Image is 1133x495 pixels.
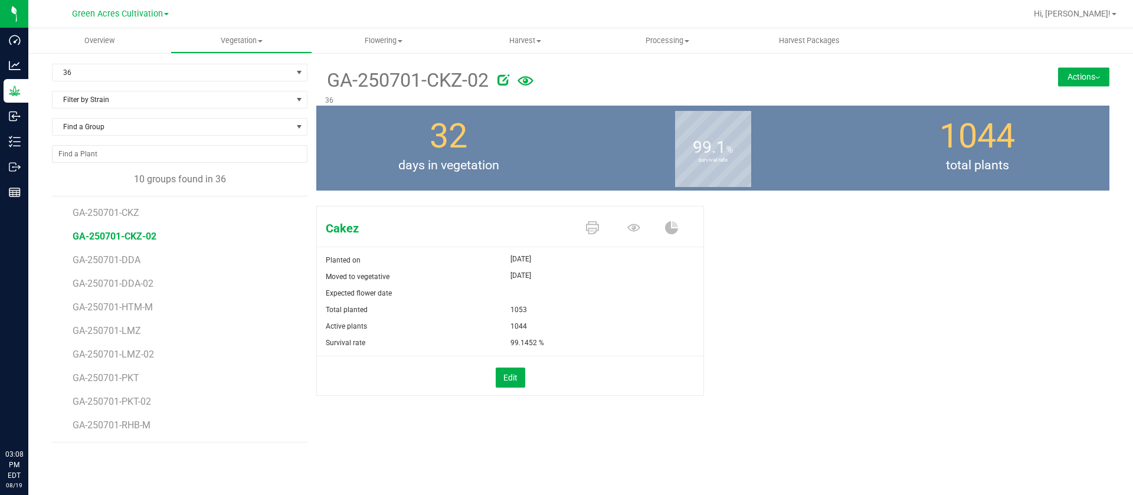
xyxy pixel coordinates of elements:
span: Moved to vegetative [326,273,389,281]
span: Expected flower date [326,289,392,297]
p: 36 [325,95,968,106]
a: Harvest Packages [738,28,880,53]
span: Active plants [326,322,367,330]
span: GA-250701-CKZ-02 [325,66,489,95]
span: Green Acres Cultivation [72,9,163,19]
inline-svg: Outbound [9,161,21,173]
span: Harvest Packages [763,35,856,46]
iframe: Resource center unread badge [35,399,49,413]
span: Survival rate [326,339,365,347]
p: 03:08 PM EDT [5,449,23,481]
p: 08/19 [5,481,23,490]
span: Cakez [317,219,574,237]
span: GA-250701-LMZ [73,325,141,336]
span: GA-250701-PKT-02 [73,396,151,407]
span: 36 [53,64,292,81]
span: 1044 [939,116,1015,156]
inline-svg: Dashboard [9,34,21,46]
inline-svg: Inventory [9,136,21,147]
span: GA-250701-HTM-M [73,301,153,313]
span: 32 [430,116,467,156]
group-info-box: Survival rate [590,106,836,191]
span: GA-250701-PKT [73,372,139,383]
button: Edit [496,368,525,388]
inline-svg: Inbound [9,110,21,122]
a: Processing [597,28,739,53]
a: Overview [28,28,171,53]
span: Overview [68,35,130,46]
span: 1044 [510,318,527,335]
group-info-box: Total number of plants [854,106,1101,191]
span: Hi, [PERSON_NAME]! [1034,9,1111,18]
b: survival rate [675,107,751,213]
span: 99.1452 % [510,335,544,351]
span: Vegetation [171,35,312,46]
span: Filter by Strain [53,91,292,108]
span: select [292,64,307,81]
span: GA-250701-CKZ-02 [73,231,156,242]
a: Harvest [454,28,597,53]
input: NO DATA FOUND [53,146,307,162]
span: Total planted [326,306,368,314]
span: GA-250701-DDA-02 [73,278,153,289]
span: Flowering [313,35,454,46]
iframe: Resource center [12,401,47,436]
button: Actions [1058,67,1109,86]
span: GA-250701-CKZ [73,207,139,218]
span: [DATE] [510,268,531,283]
span: Find a Group [53,119,292,135]
inline-svg: Analytics [9,60,21,71]
span: GA-250701-LMZ-02 [73,349,154,360]
span: 1053 [510,301,527,318]
span: [DATE] [510,252,531,266]
span: days in vegetation [316,156,581,175]
group-info-box: Days in vegetation [325,106,572,191]
div: 10 groups found in 36 [52,172,307,186]
span: GA-250701-DDA [73,254,140,265]
span: Processing [597,35,738,46]
span: Harvest [455,35,596,46]
span: total plants [845,156,1109,175]
inline-svg: Reports [9,186,21,198]
a: Flowering [312,28,454,53]
span: GA-250701-RHB-M [73,419,150,431]
inline-svg: Grow [9,85,21,97]
span: Planted on [326,256,361,264]
a: Vegetation [171,28,313,53]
